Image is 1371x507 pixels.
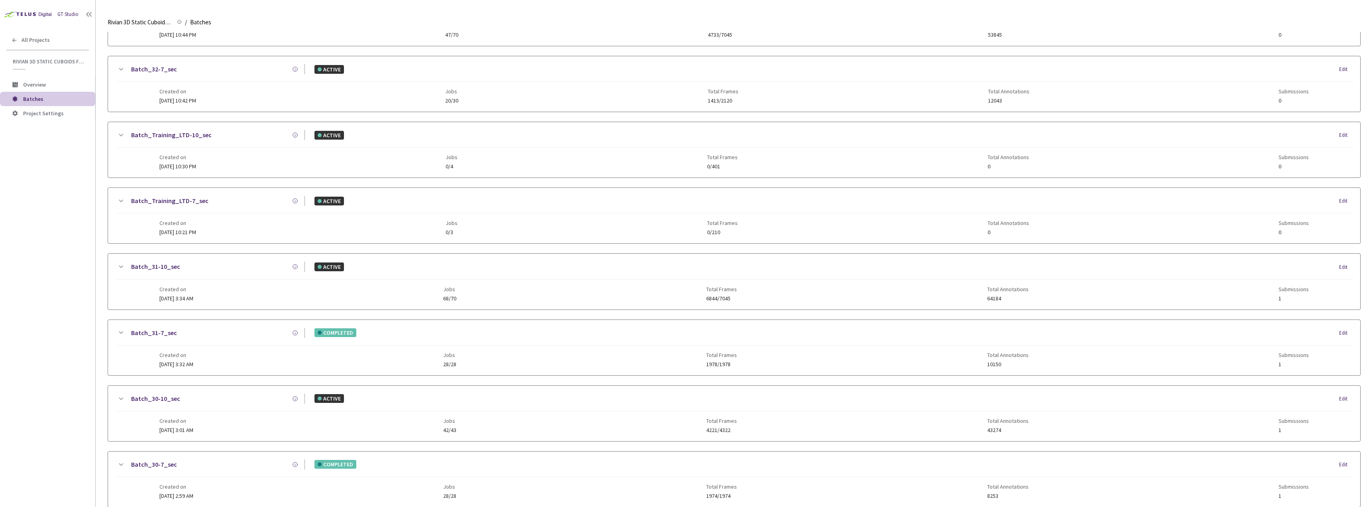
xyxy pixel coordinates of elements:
span: 0 [1279,98,1309,104]
div: Batch_32-7_secACTIVEEditCreated on[DATE] 10:42 PMJobs20/30Total Frames1413/2120Total Annotations1... [108,56,1360,112]
span: Batches [190,18,211,27]
span: 1 [1279,361,1309,367]
span: 53845 [988,32,1029,38]
span: Total Frames [708,88,739,95]
div: COMPLETED [314,460,356,469]
a: Batch_31-10_sec [131,262,180,272]
span: 0/401 [707,164,738,170]
span: Submissions [1279,154,1309,160]
span: 0/3 [446,229,458,235]
span: Created on [159,220,196,226]
div: Batch_30-7_secCOMPLETEDEditCreated on[DATE] 2:59 AMJobs28/28Total Frames1974/1974Total Annotation... [108,452,1360,507]
span: Created on [159,286,193,292]
span: Jobs [443,352,456,358]
span: 0 [988,164,1029,170]
span: Total Annotations [987,483,1029,490]
span: Submissions [1279,418,1309,424]
span: Total Frames [706,286,737,292]
span: 0 [1279,229,1309,235]
span: 12043 [988,98,1029,104]
a: Batch_32-7_sec [131,64,177,74]
span: Created on [159,352,193,358]
span: Total Annotations [988,88,1029,95]
span: Total Annotations [987,352,1029,358]
span: Submissions [1279,352,1309,358]
span: 28/28 [443,361,456,367]
a: Batch_30-7_sec [131,460,177,470]
span: Jobs [443,286,456,292]
span: Total Annotations [988,154,1029,160]
span: 1974/1974 [706,493,737,499]
div: ACTIVE [314,131,344,140]
span: [DATE] 3:32 AM [159,361,193,368]
span: 6844/7045 [706,296,737,302]
span: Total Annotations [987,286,1029,292]
div: ACTIVE [314,197,344,205]
div: Batch_Training_LTD-7_secACTIVEEditCreated on[DATE] 10:21 PMJobs0/3Total Frames0/210Total Annotati... [108,188,1360,243]
span: Submissions [1279,88,1309,95]
div: Edit [1339,131,1352,139]
span: Jobs [443,418,456,424]
a: Batch_31-7_sec [131,328,177,338]
a: Batch_30-10_sec [131,394,180,404]
div: Edit [1339,65,1352,73]
div: ACTIVE [314,65,344,74]
span: 0/210 [707,229,738,235]
span: Total Annotations [987,418,1029,424]
li: / [185,18,187,27]
span: 0 [1279,164,1309,170]
span: Submissions [1279,483,1309,490]
span: 68/70 [443,296,456,302]
span: Rivian 3D Static Cuboids fixed[2024-25] [13,58,84,65]
span: [DATE] 10:44 PM [159,31,196,38]
span: [DATE] 10:21 PM [159,229,196,236]
a: Batch_Training_LTD-10_sec [131,130,212,140]
span: 1978/1978 [706,361,737,367]
span: [DATE] 10:30 PM [159,163,196,170]
div: Batch_30-10_secACTIVEEditCreated on[DATE] 3:01 AMJobs42/43Total Frames4221/4322Total Annotations4... [108,386,1360,441]
span: Created on [159,483,193,490]
div: Edit [1339,395,1352,403]
span: [DATE] 10:42 PM [159,97,196,104]
span: 4221/4322 [706,427,737,433]
span: Rivian 3D Static Cuboids fixed[2024-25] [108,18,172,27]
span: Total Frames [706,352,737,358]
span: Total Frames [706,418,737,424]
span: Batches [23,95,43,103]
span: 4733/7045 [708,32,739,38]
div: Edit [1339,461,1352,469]
span: Total Frames [706,483,737,490]
span: 1 [1279,296,1309,302]
span: 1 [1279,427,1309,433]
span: Jobs [446,154,458,160]
span: 1 [1279,493,1309,499]
span: [DATE] 3:34 AM [159,295,193,302]
span: Created on [159,154,196,160]
span: Project Settings [23,110,64,117]
a: Batch_Training_LTD-7_sec [131,196,208,206]
span: 28/28 [443,493,456,499]
span: [DATE] 3:01 AM [159,426,193,434]
span: Created on [159,418,193,424]
span: Jobs [445,88,458,95]
span: 42/43 [443,427,456,433]
span: 1413/2120 [708,98,739,104]
span: 0 [988,229,1029,235]
span: All Projects [22,37,50,43]
div: COMPLETED [314,328,356,337]
div: Edit [1339,329,1352,337]
span: Total Annotations [988,220,1029,226]
span: Jobs [446,220,458,226]
span: 0 [1279,32,1309,38]
span: Overview [23,81,46,88]
span: Submissions [1279,286,1309,292]
div: Edit [1339,197,1352,205]
div: GT Studio [57,10,79,18]
span: 20/30 [445,98,458,104]
div: ACTIVE [314,394,344,403]
span: Jobs [443,483,456,490]
span: Total Frames [707,154,738,160]
span: 0/4 [446,164,458,170]
span: 43274 [987,427,1029,433]
div: Batch_Training_LTD-10_secACTIVEEditCreated on[DATE] 10:30 PMJobs0/4Total Frames0/401Total Annotat... [108,122,1360,178]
